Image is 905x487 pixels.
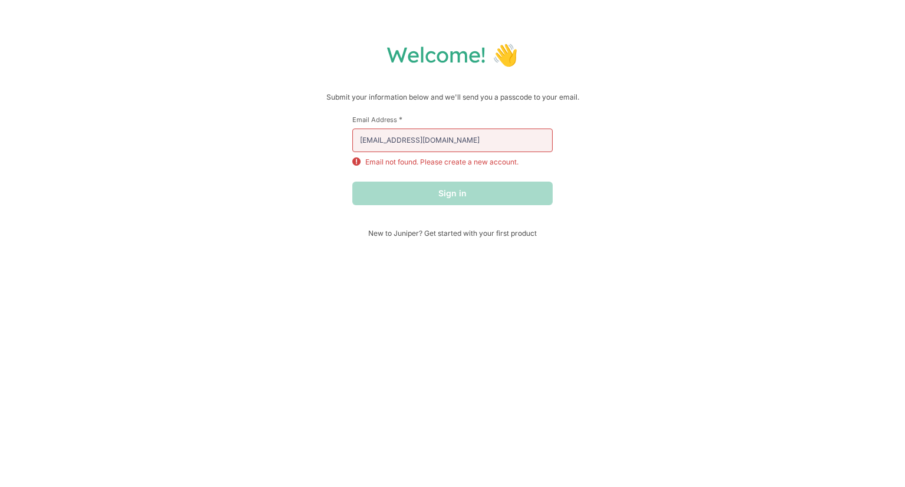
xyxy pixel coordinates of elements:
span: This field is required. [399,115,402,124]
p: Submit your information below and we'll send you a passcode to your email. [12,91,893,103]
p: Email not found. Please create a new account. [365,157,518,167]
h1: Welcome! 👋 [12,41,893,68]
input: email@example.com [352,129,553,152]
label: Email Address [352,115,553,124]
span: New to Juniper? Get started with your first product [352,229,553,238]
